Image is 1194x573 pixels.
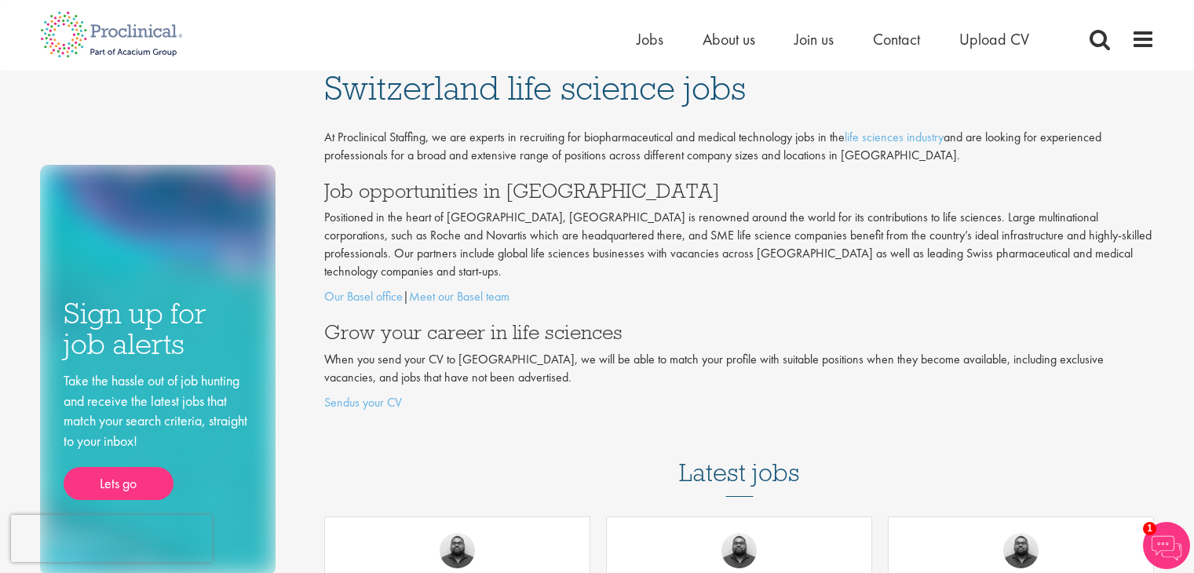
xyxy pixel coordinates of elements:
img: Ashley Bennett [440,533,475,568]
h3: Grow your career in life sciences [324,322,1155,342]
p: When you send your CV to [GEOGRAPHIC_DATA], we will be able to match your profile with suitable p... [324,351,1155,387]
img: Chatbot [1143,522,1190,569]
a: Jobs [637,29,663,49]
iframe: reCAPTCHA [11,515,212,562]
a: Sendus your CV [324,394,402,411]
a: Meet our Basel team [409,288,509,305]
a: life sciences industry [845,129,944,145]
div: Take the hassle out of job hunting and receive the latest jobs that match your search criteria, s... [64,370,252,500]
a: Upload CV [959,29,1029,49]
h3: Job opportunities in [GEOGRAPHIC_DATA] [324,181,1155,201]
a: Our Basel office [324,288,403,305]
a: About us [703,29,755,49]
img: Ashley Bennett [721,533,757,568]
p: | [324,288,1155,306]
span: 1 [1143,522,1156,535]
h3: Latest jobs [679,420,800,497]
span: Switzerland life science jobs [324,67,746,109]
img: Ashley Bennett [1003,533,1039,568]
a: Contact [873,29,920,49]
p: At Proclinical Staffing, we are experts in recruiting for biopharmaceutical and medical technolog... [324,129,1155,165]
a: Lets go [64,467,173,500]
p: Positioned in the heart of [GEOGRAPHIC_DATA], [GEOGRAPHIC_DATA] is renowned around the world for ... [324,209,1155,280]
a: Join us [794,29,834,49]
h3: Sign up for job alerts [64,298,252,359]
